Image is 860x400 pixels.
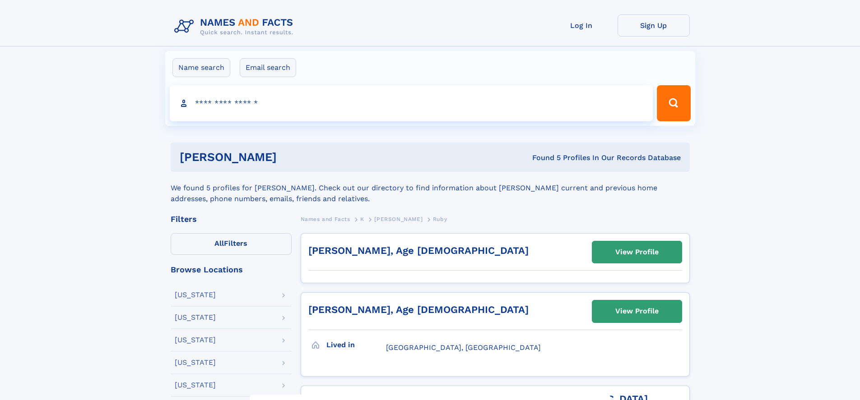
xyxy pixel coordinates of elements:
[374,216,423,222] span: [PERSON_NAME]
[175,382,216,389] div: [US_STATE]
[175,336,216,344] div: [US_STATE]
[171,266,292,274] div: Browse Locations
[180,152,404,163] h1: [PERSON_NAME]
[545,14,618,37] a: Log In
[308,245,529,256] a: [PERSON_NAME], Age [DEMOGRAPHIC_DATA]
[170,85,653,121] input: search input
[175,314,216,321] div: [US_STATE]
[386,343,541,352] span: [GEOGRAPHIC_DATA], [GEOGRAPHIC_DATA]
[175,291,216,299] div: [US_STATE]
[308,304,529,315] a: [PERSON_NAME], Age [DEMOGRAPHIC_DATA]
[171,233,292,255] label: Filters
[615,301,659,322] div: View Profile
[240,58,296,77] label: Email search
[171,14,301,39] img: Logo Names and Facts
[214,239,224,248] span: All
[326,337,386,353] h3: Lived in
[171,172,690,204] div: We found 5 profiles for [PERSON_NAME]. Check out our directory to find information about [PERSON_...
[592,300,682,322] a: View Profile
[175,359,216,366] div: [US_STATE]
[360,213,364,225] a: K
[360,216,364,222] span: K
[615,242,659,262] div: View Profile
[404,153,681,163] div: Found 5 Profiles In Our Records Database
[618,14,690,37] a: Sign Up
[592,241,682,263] a: View Profile
[172,58,230,77] label: Name search
[301,213,350,225] a: Names and Facts
[433,216,447,222] span: Ruby
[374,213,423,225] a: [PERSON_NAME]
[657,85,690,121] button: Search Button
[171,215,292,223] div: Filters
